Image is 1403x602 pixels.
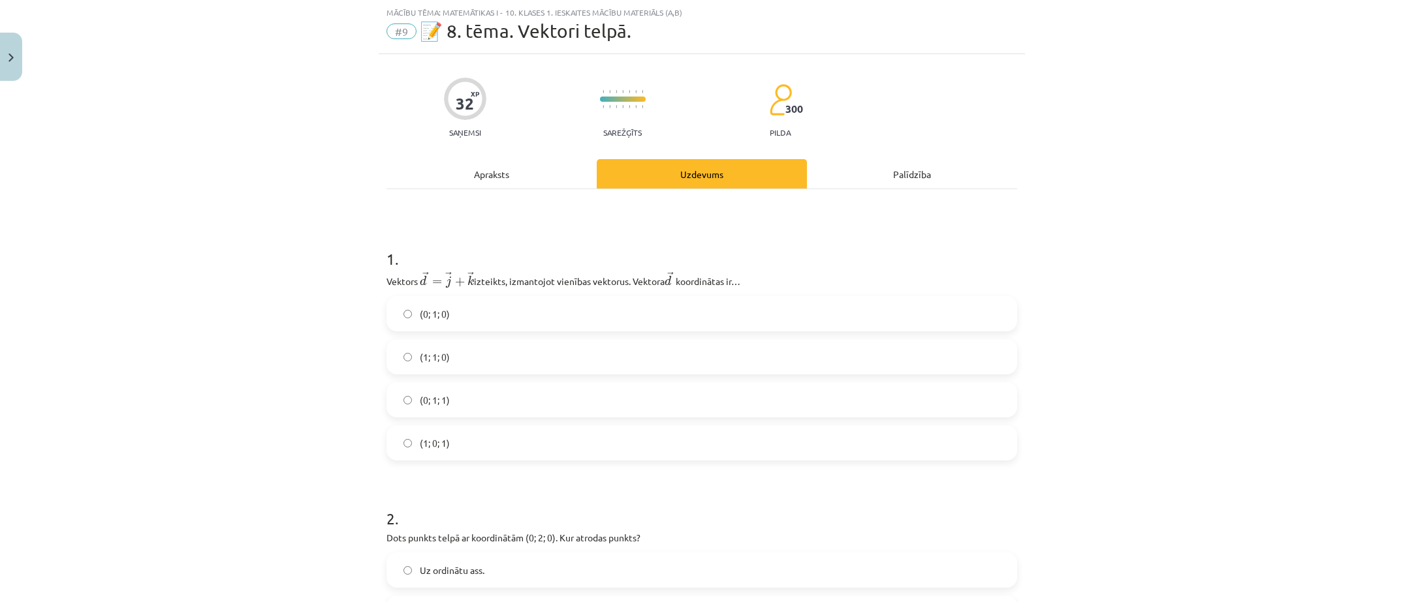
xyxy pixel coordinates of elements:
[807,159,1017,188] div: Palīdzība
[597,159,807,188] div: Uzdevums
[642,90,643,93] img: icon-short-line-57e1e144782c952c97e751825c79c345078a6d821885a25fce030b3d8c18986b.svg
[665,276,671,286] span: d
[642,105,643,108] img: icon-short-line-57e1e144782c952c97e751825c79c345078a6d821885a25fce030b3d8c18986b.svg
[420,350,450,364] span: (1; 1; 0)
[386,23,417,39] span: #9
[445,272,452,281] span: →
[403,310,412,318] input: (0; 1; 0)
[455,277,465,286] span: +
[403,353,412,361] input: (1; 1; 0)
[432,280,442,285] span: =
[770,128,791,137] p: pilda
[386,8,1017,17] div: Mācību tēma: Matemātikas i - 10. klases 1. ieskaites mācību materiāls (a,b)
[386,159,597,188] div: Apraksts
[471,90,479,97] span: XP
[420,393,450,407] span: (0; 1; 1)
[386,487,1017,527] h1: 2 .
[446,276,451,288] span: j
[8,53,14,62] img: icon-close-lesson-0947bae3869378f0d4975bcd49f059093ad1ed9edebbc8119c70593378902aed.svg
[403,396,412,404] input: (0; 1; 1)
[616,105,617,108] img: icon-short-line-57e1e144782c952c97e751825c79c345078a6d821885a25fce030b3d8c18986b.svg
[422,272,429,281] span: →
[420,307,450,321] span: (0; 1; 0)
[456,95,474,113] div: 32
[444,128,486,137] p: Saņemsi
[603,90,604,93] img: icon-short-line-57e1e144782c952c97e751825c79c345078a6d821885a25fce030b3d8c18986b.svg
[603,105,604,108] img: icon-short-line-57e1e144782c952c97e751825c79c345078a6d821885a25fce030b3d8c18986b.svg
[467,272,474,281] span: →
[420,20,631,42] span: 📝 8. tēma. Vektori telpā.
[635,90,637,93] img: icon-short-line-57e1e144782c952c97e751825c79c345078a6d821885a25fce030b3d8c18986b.svg
[420,276,426,286] span: d
[386,271,1017,288] p: Vektors ﻿﻿ izteikts, izmantojot vienības vektorus. Vektora ﻿ koordinātas ir…
[609,90,610,93] img: icon-short-line-57e1e144782c952c97e751825c79c345078a6d821885a25fce030b3d8c18986b.svg
[629,90,630,93] img: icon-short-line-57e1e144782c952c97e751825c79c345078a6d821885a25fce030b3d8c18986b.svg
[420,436,450,450] span: (1; 0; 1)
[467,276,474,286] span: k
[403,439,412,447] input: (1; 0; 1)
[420,564,484,577] span: Uz ordinātu ass.
[616,90,617,93] img: icon-short-line-57e1e144782c952c97e751825c79c345078a6d821885a25fce030b3d8c18986b.svg
[622,90,623,93] img: icon-short-line-57e1e144782c952c97e751825c79c345078a6d821885a25fce030b3d8c18986b.svg
[603,128,642,137] p: Sarežģīts
[629,105,630,108] img: icon-short-line-57e1e144782c952c97e751825c79c345078a6d821885a25fce030b3d8c18986b.svg
[667,272,674,281] span: →
[386,227,1017,267] h1: 1 .
[635,105,637,108] img: icon-short-line-57e1e144782c952c97e751825c79c345078a6d821885a25fce030b3d8c18986b.svg
[622,105,623,108] img: icon-short-line-57e1e144782c952c97e751825c79c345078a6d821885a25fce030b3d8c18986b.svg
[609,105,610,108] img: icon-short-line-57e1e144782c952c97e751825c79c345078a6d821885a25fce030b3d8c18986b.svg
[769,83,792,116] img: students-c634bb4e5e11cddfef0936a35e636f08e4e9abd3cc4e673bd6f9a4125e45ecb1.svg
[785,103,803,115] span: 300
[403,566,412,575] input: Uz ordinātu ass.
[386,531,1017,545] p: Dots punkts telpā ar koordinātām (0; 2; 0). Kur atrodas punkts?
